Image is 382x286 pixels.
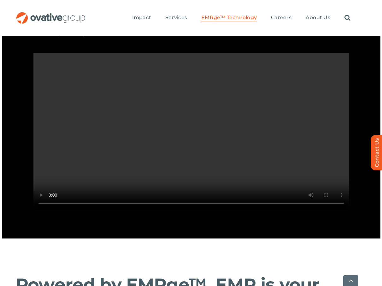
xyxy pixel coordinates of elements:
[16,11,86,17] a: OG_Full_horizontal_RGB
[132,8,350,28] nav: Menu
[306,14,330,21] a: About Us
[201,14,257,21] a: EMRge™ Technology
[271,14,291,21] a: Careers
[165,14,187,21] a: Services
[344,14,350,21] a: Search
[33,53,349,210] video: Sorry, your browser doesn't support embedded videos.
[132,14,151,21] a: Impact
